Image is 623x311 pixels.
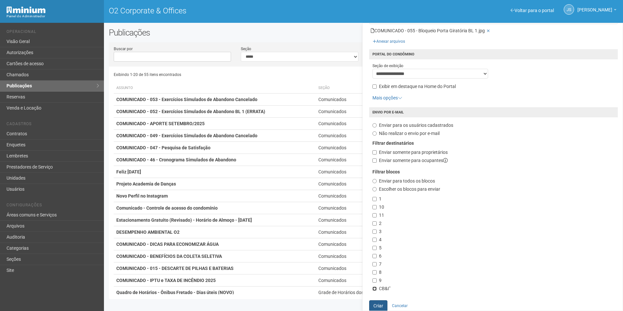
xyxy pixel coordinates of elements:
strong: Novo Perfil no Instagram [116,193,168,199]
input: Enviar para os usuários cadastrados [372,123,377,127]
label: Buscar por [114,46,133,52]
strong: COMUNICADO - 047 - Pesquisa de Satisfação [116,145,210,150]
a: Voltar para o portal [511,8,554,13]
strong: COMUNICADO - 015 - DESCARTE DE PILHAS E BATERIAS [116,266,234,271]
th: Seção [316,83,402,94]
strong: Filtrar blocos [372,169,400,174]
input: 11 [372,213,377,217]
input: 7 [372,262,377,266]
img: Minium [7,7,46,13]
td: Comunicados [316,166,402,178]
input: Enviar para todos os blocos [372,179,377,183]
a: Cancelar [388,301,411,311]
div: Painel do Administrador [7,13,99,19]
td: Comunicados [316,214,402,226]
span: Exibir em destaque na Home do Portal [379,84,456,89]
a: JS [564,4,574,15]
strong: COMUNICADO - BENEFÍCIOS DA COLETA SELETIVA [116,254,222,259]
input: 3 [372,230,377,234]
span: Não realizar o envio por e-mail [379,131,440,136]
strong: DESEMPENHO AMBIENTAL O2 [116,230,180,235]
strong: Quadro de Horários - Ônibus Fretado - Dias úteis (NOVO) [116,290,234,295]
input: 4 [372,238,377,242]
td: Comunicados [316,154,402,166]
input: 1 [372,197,377,201]
label: 6 [372,253,382,259]
td: Comunicados [316,106,402,118]
label: 1 [372,196,382,202]
td: Comunicados [316,202,402,214]
span: Enviar para os usuários cadastrados [379,123,453,128]
strong: COMUNICADO - APORTE SETEMBRO/2025 [116,121,205,126]
label: Seção [241,46,251,52]
input: Escolher os blocos para enviar [372,187,377,191]
input: Exibir em destaque na Home do Portal [372,84,377,89]
td: Comunicados [316,250,402,262]
i: Locatários e proprietários que estejam na posse do imóvel [443,158,448,163]
strong: Projeto Academia de Danças [116,181,176,186]
label: 9 [372,277,382,284]
a: Mais opções [372,95,402,100]
label: CB&I" [372,286,390,292]
div: Anexar arquivos [369,35,409,44]
td: Comunicados [316,94,402,106]
label: 5 [372,245,382,251]
strong: COMUNICADO - 049 - Exercícios Simulados de Abandono Cancelado [116,133,257,138]
label: Enviar somente para ocupantes [372,157,448,164]
input: Não realizar o envio por e-mail [372,131,377,136]
a: [PERSON_NAME] [577,8,616,13]
input: Enviar somente para proprietários [372,150,377,155]
label: Enviar somente para proprietários [372,149,448,156]
td: Comunicados [316,226,402,238]
input: 8 [372,270,377,274]
input: 2 [372,221,377,226]
input: Enviar somente para ocupantes [372,158,377,163]
label: 2 [372,220,382,227]
td: Comunicados [316,262,402,274]
td: Comunicados [316,178,402,190]
label: 7 [372,261,382,268]
li: Configurações [7,203,99,210]
input: 10 [372,205,377,209]
h4: Envio por e-mail [369,107,618,117]
strong: Estacionamento Gratuito (Revisado) - Horário de Almoço - [DATE] [116,217,252,223]
span: Enviar para todos os blocos [379,178,435,184]
th: Assunto [114,83,316,94]
strong: Feliz [DATE] [116,169,141,174]
span: Escolher os blocos para enviar [379,186,440,192]
li: Operacional [7,29,99,36]
i: Remover [487,29,490,33]
strong: COMUNICADO - IPTU e TAXA DE INCÊNDIO 2025 [116,278,216,283]
input: CB&I" [372,287,377,291]
div: Exibindo 1-20 de 55 itens encontrados [114,70,364,80]
h2: Publicações [109,28,315,37]
strong: COMUNICADO - 052 - Exercícios Simulados de Abandono BL 1 (ERRATA) [116,109,265,114]
li: Cadastros [7,122,99,128]
strong: COMUNICADO - DICAS PARA ECONOMIZAR ÁGUA [116,242,219,247]
strong: Filtrar destinatários [372,141,414,146]
li: COMUNICADO - 055 - Bloqueio Porta Giratória BL 1.jpg [371,27,616,35]
label: Seção de exibição [372,63,403,69]
td: Comunicados [316,118,402,130]
strong: COMUNICADO - 053 - Exercícios Simulados de Abandono Cancelado [116,97,257,102]
strong: COMUNICADO - 46 - Cronograma Simulados de Abandono [116,157,236,162]
input: 5 [372,246,377,250]
td: Comunicados [316,190,402,202]
input: 9 [372,278,377,283]
label: 8 [372,269,382,276]
h4: Portal do condômino [369,49,618,59]
td: Comunicados [316,274,402,287]
td: Comunicados [316,142,402,154]
td: Grade de Horários dos Ônibus [316,287,402,299]
label: 4 [372,237,382,243]
label: 11 [372,212,384,219]
input: 6 [372,254,377,258]
h1: O2 Corporate & Offices [109,7,359,15]
strong: Comunicado - Controle de acesso do condomínio [116,205,218,211]
td: Comunicados [316,130,402,142]
label: 10 [372,204,384,211]
td: Comunicados [316,238,402,250]
span: Jeferson Souza [577,1,612,12]
label: 3 [372,229,382,235]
